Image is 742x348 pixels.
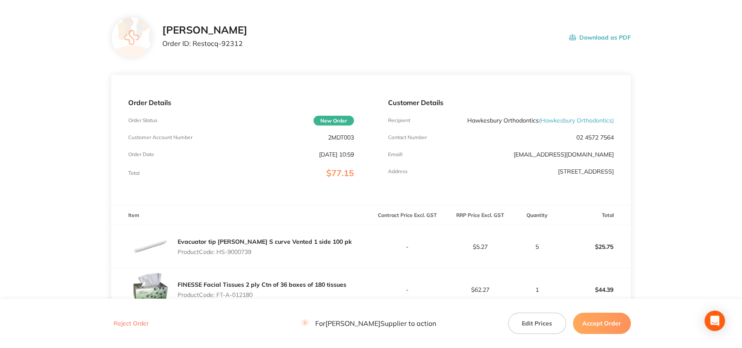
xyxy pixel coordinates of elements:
[558,168,614,175] p: [STREET_ADDRESS]
[326,168,354,178] span: $77.15
[444,286,516,293] p: $62.27
[178,248,352,255] p: Product Code: HS-9000739
[388,117,410,123] p: Recipient
[517,243,558,250] p: 5
[128,170,140,176] p: Total
[508,313,566,334] button: Edit Prices
[388,99,614,106] p: Customer Details
[576,134,614,141] p: 02 4572 7564
[467,117,614,124] p: Hawkesbury Orthodontics
[313,116,354,126] span: New Order
[328,134,354,141] p: 2MDT003
[705,311,725,331] div: Open Intercom Messenger
[178,291,346,298] p: Product Code: FT-A-012180
[388,168,408,174] p: Address
[178,281,346,288] a: FINESSE Facial Tissues 2 ply Ctn of 36 boxes of 180 tissues
[128,99,354,106] p: Order Details
[178,238,352,245] a: Evacuator tip [PERSON_NAME] S curve Vented 1 side 100 pk
[128,117,158,123] p: Order Status
[162,24,247,36] h2: [PERSON_NAME]
[128,134,193,140] p: Customer Account Number
[388,134,427,140] p: Contact Number
[302,319,436,328] p: For [PERSON_NAME] Supplier to action
[371,205,444,225] th: Contract Price Excl. GST
[371,286,443,293] p: -
[517,286,558,293] p: 1
[111,320,151,328] button: Reject Order
[444,243,516,250] p: $5.27
[558,205,631,225] th: Total
[371,243,443,250] p: -
[444,205,517,225] th: RRP Price Excl. GST
[516,205,558,225] th: Quantity
[558,280,630,300] p: $44.39
[539,117,614,124] span: ( Hawkesbury Orthodontics )
[111,205,371,225] th: Item
[569,24,631,51] button: Download as PDF
[558,237,630,257] p: $25.75
[162,40,247,47] p: Order ID: Restocq- 92312
[319,151,354,158] p: [DATE] 10:59
[128,151,154,157] p: Order Date
[573,313,631,334] button: Accept Order
[128,268,171,311] img: bWpvOTF4Zw
[128,225,171,268] img: NDV3cThzMg
[388,151,403,157] p: Emaill
[514,151,614,158] a: [EMAIL_ADDRESS][DOMAIN_NAME]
